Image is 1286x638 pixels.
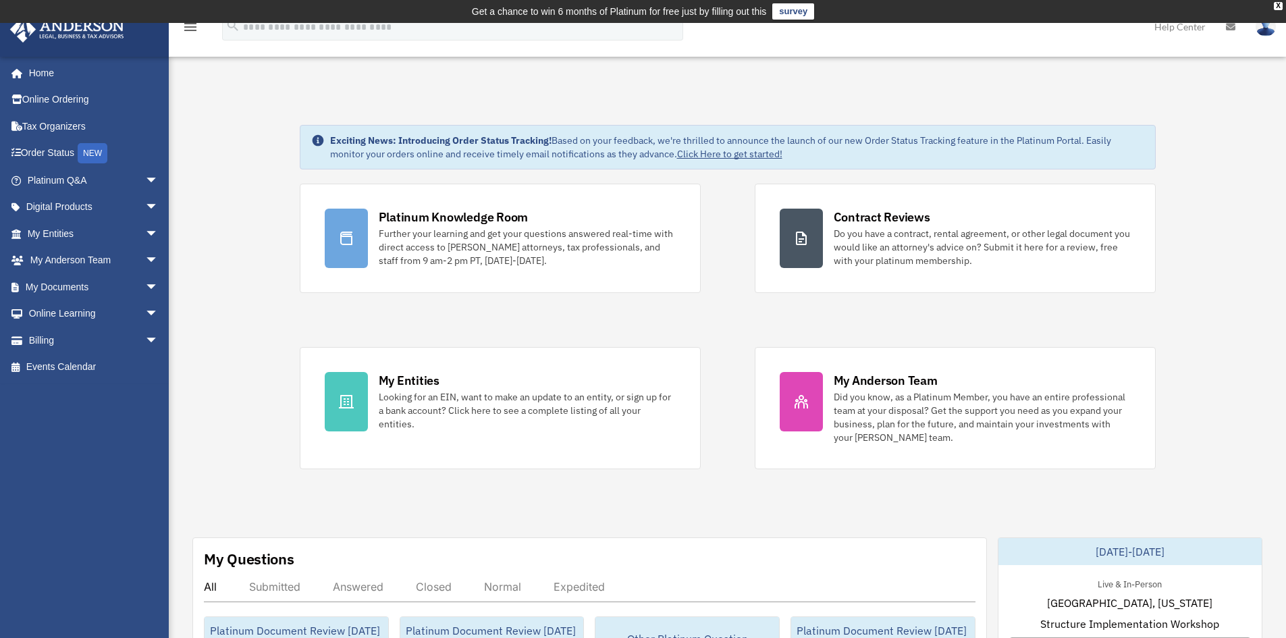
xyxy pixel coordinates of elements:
a: Platinum Knowledge Room Further your learning and get your questions answered real-time with dire... [300,184,701,293]
a: survey [772,3,814,20]
i: search [225,18,240,33]
div: Get a chance to win 6 months of Platinum for free just by filling out this [472,3,767,20]
div: Looking for an EIN, want to make an update to an entity, or sign up for a bank account? Click her... [379,390,676,431]
span: arrow_drop_down [145,247,172,275]
a: menu [182,24,198,35]
a: Billingarrow_drop_down [9,327,179,354]
a: Contract Reviews Do you have a contract, rental agreement, or other legal document you would like... [755,184,1156,293]
div: Live & In-Person [1087,576,1173,590]
img: User Pic [1256,17,1276,36]
div: My Questions [204,549,294,569]
div: Submitted [249,580,300,593]
div: Further your learning and get your questions answered real-time with direct access to [PERSON_NAM... [379,227,676,267]
div: All [204,580,217,593]
div: Platinum Knowledge Room [379,209,529,225]
span: arrow_drop_down [145,273,172,301]
span: Structure Implementation Workshop [1040,616,1219,632]
div: [DATE]-[DATE] [998,538,1262,565]
div: My Anderson Team [834,372,938,389]
a: Digital Productsarrow_drop_down [9,194,179,221]
div: NEW [78,143,107,163]
span: arrow_drop_down [145,327,172,354]
a: Order StatusNEW [9,140,179,167]
span: arrow_drop_down [145,194,172,221]
a: Events Calendar [9,354,179,381]
a: Online Ordering [9,86,179,113]
a: My Anderson Teamarrow_drop_down [9,247,179,274]
strong: Exciting News: Introducing Order Status Tracking! [330,134,552,147]
a: Platinum Q&Aarrow_drop_down [9,167,179,194]
div: Normal [484,580,521,593]
a: Online Learningarrow_drop_down [9,300,179,327]
a: Tax Organizers [9,113,179,140]
div: Contract Reviews [834,209,930,225]
span: arrow_drop_down [145,300,172,328]
div: Closed [416,580,452,593]
div: Expedited [554,580,605,593]
a: My Entities Looking for an EIN, want to make an update to an entity, or sign up for a bank accoun... [300,347,701,469]
span: arrow_drop_down [145,220,172,248]
div: Answered [333,580,383,593]
div: My Entities [379,372,439,389]
a: Click Here to get started! [677,148,782,160]
span: arrow_drop_down [145,167,172,194]
i: menu [182,19,198,35]
a: Home [9,59,172,86]
div: Based on your feedback, we're thrilled to announce the launch of our new Order Status Tracking fe... [330,134,1144,161]
div: close [1274,2,1283,10]
a: My Entitiesarrow_drop_down [9,220,179,247]
a: My Documentsarrow_drop_down [9,273,179,300]
a: My Anderson Team Did you know, as a Platinum Member, you have an entire professional team at your... [755,347,1156,469]
img: Anderson Advisors Platinum Portal [6,16,128,43]
span: [GEOGRAPHIC_DATA], [US_STATE] [1047,595,1212,611]
div: Did you know, as a Platinum Member, you have an entire professional team at your disposal? Get th... [834,390,1131,444]
div: Do you have a contract, rental agreement, or other legal document you would like an attorney's ad... [834,227,1131,267]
